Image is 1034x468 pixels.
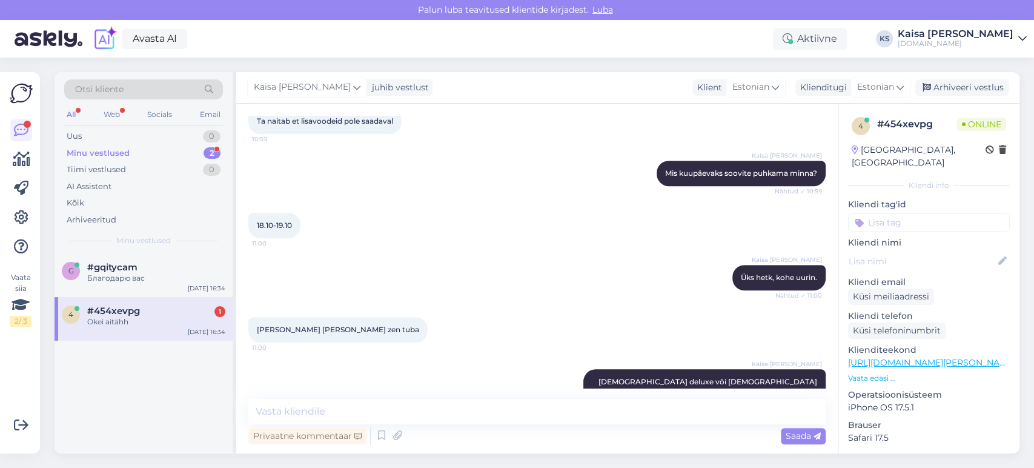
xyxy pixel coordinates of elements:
p: Klienditeekond [848,344,1010,356]
div: Klienditugi [795,81,847,94]
span: Otsi kliente [75,83,124,96]
span: Online [957,118,1006,131]
span: g [68,266,74,275]
span: Nähtud ✓ 11:00 [775,291,822,300]
div: Okei aitähh [87,316,225,327]
p: Kliendi tag'id [848,198,1010,211]
p: Brauser [848,419,1010,432]
span: Minu vestlused [116,235,171,246]
div: # 454xevpg [877,117,957,132]
div: All [64,107,78,122]
span: 4 [68,310,73,319]
img: explore-ai [92,26,118,52]
span: [DEMOGRAPHIC_DATA] deluxe või [DEMOGRAPHIC_DATA] sviit? [598,377,819,397]
div: Arhiveeri vestlus [915,79,1009,96]
span: [PERSON_NAME] [PERSON_NAME] zen tuba [257,325,419,334]
span: Estonian [857,81,894,94]
a: Kaisa [PERSON_NAME][DOMAIN_NAME] [898,29,1027,48]
p: Operatsioonisüsteem [848,389,1010,401]
img: Askly Logo [10,82,33,105]
p: iPhone OS 17.5.1 [848,401,1010,414]
div: 0 [203,164,220,176]
input: Lisa nimi [849,255,996,268]
div: [DATE] 16:34 [188,327,225,336]
span: 4 [858,121,863,130]
div: Web [101,107,122,122]
div: juhib vestlust [367,81,429,94]
span: Luba [589,4,617,15]
div: Kaisa [PERSON_NAME] [898,29,1013,39]
div: Uus [67,130,82,142]
div: Kliendi info [848,180,1010,191]
div: Arhiveeritud [67,214,116,226]
span: 10:59 [252,135,297,144]
span: 18.10-19.10 [257,221,292,230]
p: Kliendi telefon [848,310,1010,323]
span: Üks hetk, kohe uurin. [741,273,817,282]
div: Благодарю вас [87,273,225,284]
div: Kõik [67,197,84,209]
input: Lisa tag [848,213,1010,232]
div: [GEOGRAPHIC_DATA], [GEOGRAPHIC_DATA] [852,144,986,169]
span: #454xevpg [87,306,140,316]
div: Aktiivne [773,28,847,50]
p: Kliendi nimi [848,236,1010,249]
div: [DOMAIN_NAME] [898,39,1013,48]
a: Avasta AI [122,28,187,49]
div: KS [876,30,893,47]
div: Email [197,107,223,122]
span: Kaisa [PERSON_NAME] [752,255,822,264]
div: Klient [692,81,722,94]
span: 11:00 [252,239,297,248]
span: Estonian [732,81,769,94]
div: AI Assistent [67,181,111,193]
div: [DATE] 16:34 [188,284,225,293]
div: 2 / 3 [10,316,31,327]
span: Saada [786,430,821,441]
div: Tiimi vestlused [67,164,126,176]
p: Vaata edasi ... [848,373,1010,384]
span: 11:00 [252,343,297,352]
span: #gqitycam [87,262,138,273]
div: Privaatne kommentaar [248,428,366,444]
p: Kliendi email [848,276,1010,289]
p: Safari 17.5 [848,432,1010,444]
div: Küsi telefoninumbrit [848,323,946,339]
span: Kaisa [PERSON_NAME] [752,151,822,160]
div: Vaata siia [10,272,31,327]
span: Ta naitab et lisavoodeid pole saadaval [257,116,393,125]
span: Nähtud ✓ 10:59 [775,187,822,196]
span: Kaisa [PERSON_NAME] [254,81,351,94]
div: 1 [214,306,225,317]
div: Socials [145,107,174,122]
span: Kaisa [PERSON_NAME] [752,359,822,369]
div: Küsi meiliaadressi [848,289,934,305]
div: 2 [204,147,220,159]
div: 0 [203,130,220,142]
div: Minu vestlused [67,147,130,159]
span: Mis kuupäevaks soovite puhkama minna? [665,169,817,178]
